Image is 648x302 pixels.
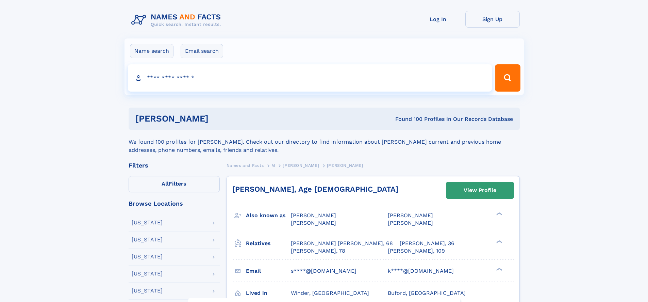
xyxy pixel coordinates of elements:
span: [PERSON_NAME] [327,163,363,168]
label: Email search [181,44,223,58]
h3: Relatives [246,238,291,249]
button: Search Button [495,64,520,92]
img: Logo Names and Facts [129,11,227,29]
a: [PERSON_NAME], 78 [291,247,345,255]
span: [PERSON_NAME] [291,220,336,226]
a: [PERSON_NAME], 36 [400,240,454,247]
span: Buford, [GEOGRAPHIC_DATA] [388,290,466,296]
a: Names and Facts [227,161,264,170]
h1: [PERSON_NAME] [135,114,302,123]
span: [PERSON_NAME] [388,212,433,219]
div: [US_STATE] [132,237,163,242]
div: Filters [129,162,220,169]
span: M [271,163,275,168]
div: ❯ [495,239,503,244]
a: M [271,161,275,170]
span: [PERSON_NAME] [283,163,319,168]
span: All [162,180,169,187]
input: search input [128,64,492,92]
div: [US_STATE] [132,288,163,293]
div: View Profile [464,182,496,198]
a: Sign Up [465,11,520,28]
a: [PERSON_NAME], 109 [388,247,445,255]
div: ❯ [495,267,503,271]
span: [PERSON_NAME] [291,212,336,219]
div: [US_STATE] [132,271,163,276]
div: ❯ [495,212,503,216]
div: We found 100 profiles for [PERSON_NAME]. Check out our directory to find information about [PERSO... [129,130,520,154]
div: [US_STATE] [132,220,163,225]
a: Log In [411,11,465,28]
a: [PERSON_NAME] [PERSON_NAME], 68 [291,240,393,247]
a: [PERSON_NAME] [283,161,319,170]
span: [PERSON_NAME] [388,220,433,226]
label: Filters [129,176,220,192]
label: Name search [130,44,173,58]
span: Winder, [GEOGRAPHIC_DATA] [291,290,369,296]
a: [PERSON_NAME], Age [DEMOGRAPHIC_DATA] [232,185,398,193]
h3: Lived in [246,287,291,299]
div: Found 100 Profiles In Our Records Database [302,115,513,123]
h3: Email [246,265,291,277]
a: View Profile [446,182,514,198]
div: Browse Locations [129,201,220,207]
h3: Also known as [246,210,291,221]
div: [US_STATE] [132,254,163,259]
